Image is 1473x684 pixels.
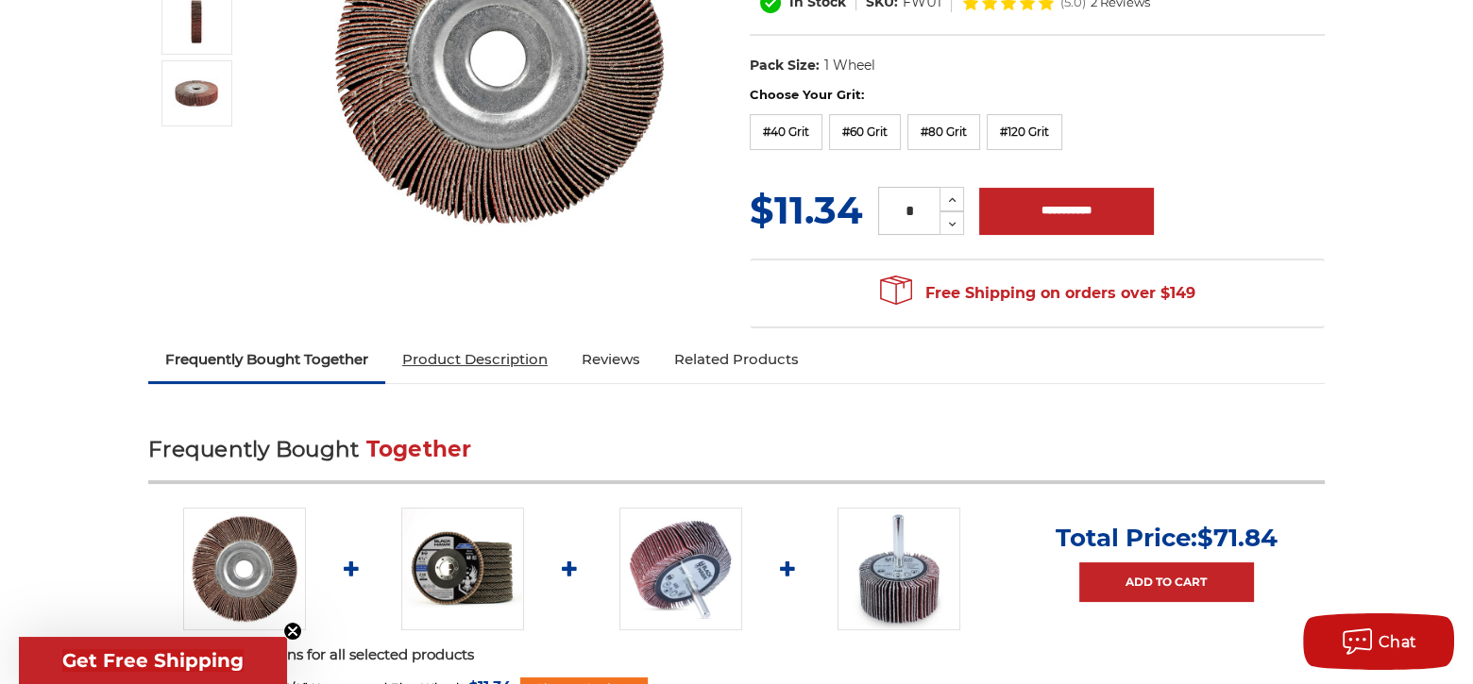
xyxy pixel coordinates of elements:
button: Chat [1303,613,1454,670]
label: Choose Your Grit: [750,86,1325,105]
dd: 1 Wheel [824,56,875,75]
a: Frequently Bought Together [148,339,385,380]
p: Please choose options for all selected products [148,644,1325,666]
img: 4” x 1” x 5/8” Unmounted Flap Wheel [173,70,220,117]
span: Frequently Bought [148,436,359,462]
span: Get Free Shipping [62,649,244,672]
p: Total Price: [1056,523,1278,553]
span: Chat [1379,633,1417,651]
span: $11.34 [750,187,863,233]
a: Add to Cart [1079,562,1254,602]
span: Together [366,436,472,462]
button: Close teaser [283,622,302,641]
a: Reviews [565,339,657,380]
dt: Pack Size: [750,56,820,75]
span: Free Shipping on orders over $149 [880,275,1195,312]
div: Get Free ShippingClose teaser [19,637,287,684]
span: $71.84 [1197,523,1278,553]
img: 4" x 1" x 5/8" aluminum oxide unmounted flap wheel [183,508,306,630]
a: Product Description [385,339,565,380]
a: Related Products [657,339,816,380]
